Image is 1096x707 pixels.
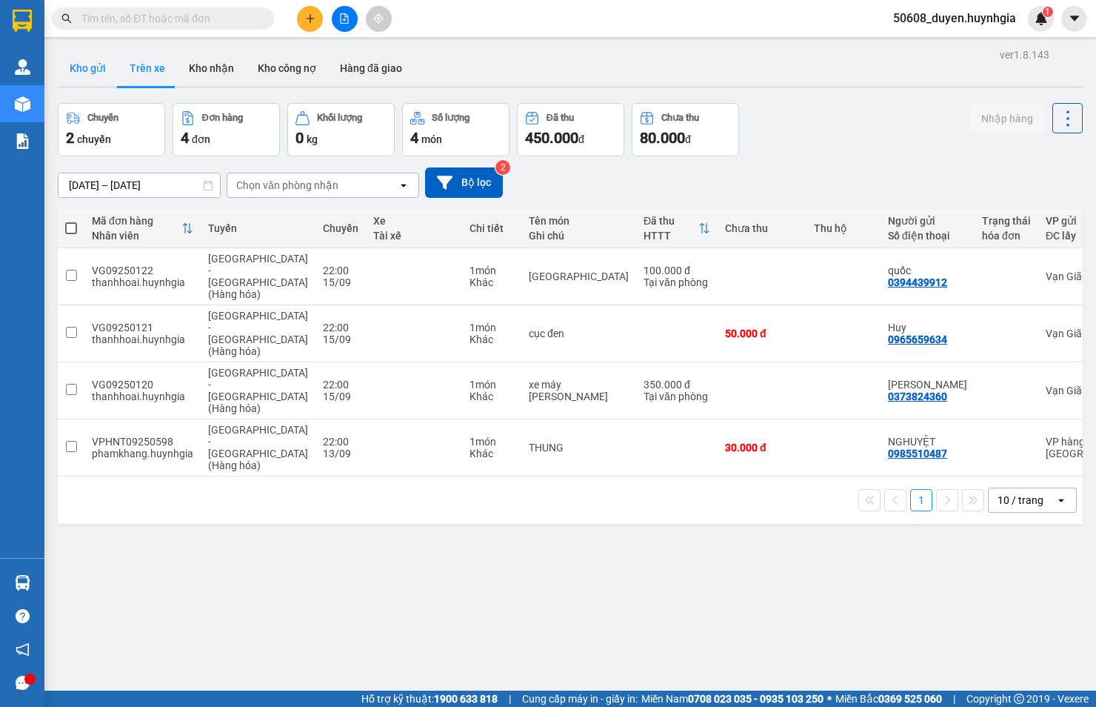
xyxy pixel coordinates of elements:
button: Kho nhận [177,50,246,86]
div: Khác [470,276,514,288]
button: Chưa thu80.000đ [632,103,739,156]
th: Toggle SortBy [636,209,718,248]
span: Gửi: [13,13,36,28]
div: Đơn hàng [202,113,243,123]
div: thanhhoai.huynhgia [92,276,193,288]
div: Chuyến [323,222,358,234]
button: Bộ lọc [425,167,503,198]
div: 10 / trang [998,493,1043,508]
span: [GEOGRAPHIC_DATA] - [GEOGRAPHIC_DATA] (Hàng hóa) [208,310,308,357]
div: THUNG [529,442,629,454]
div: [PERSON_NAME] [13,13,133,46]
div: Xe [373,215,455,227]
div: VG09250121 [92,322,193,333]
div: Tuyến [208,222,308,234]
div: ver 1.8.143 [1000,47,1049,63]
div: Tên món [529,215,629,227]
div: Mã đơn hàng [92,215,181,227]
img: logo-vxr [13,10,32,32]
span: Nhận: [143,13,178,28]
div: Đã thu [547,113,574,123]
div: 0985510487 [888,448,947,459]
button: Hàng đã giao [328,50,414,86]
div: 22:00 [323,322,358,333]
span: aim [373,13,384,24]
img: warehouse-icon [15,575,30,591]
sup: 1 [1043,7,1053,17]
div: 0394439912 [888,276,947,288]
div: 1 món [470,436,514,448]
span: chuyến [77,133,111,145]
span: 4 [181,129,189,147]
div: 30.000 đ [725,442,799,454]
div: 22:00 [323,379,358,391]
strong: 1900 633 818 [434,693,498,705]
div: Ghi chú [529,230,629,242]
div: 50.000 đ [725,328,799,339]
span: đơn [192,133,210,145]
div: 0965659634 [888,333,947,345]
div: ĐINH CHÍ THIỆN [888,379,967,391]
div: 1 món [470,379,514,391]
span: 80.000 [640,129,685,147]
div: Đã thu [644,215,698,227]
strong: 0708 023 035 - 0935 103 250 [688,693,823,705]
span: đ [685,133,691,145]
div: 0903345599 [143,64,261,84]
span: đ [578,133,584,145]
span: [GEOGRAPHIC_DATA] - [GEOGRAPHIC_DATA] (Hàng hóa) [208,367,308,414]
span: 50608_duyen.huynhgia [881,9,1028,27]
div: Khác [470,391,514,402]
img: warehouse-icon [15,59,30,75]
span: | [953,691,955,707]
div: Tài xế [373,230,455,242]
div: Chọn văn phòng nhận [236,178,338,193]
div: Tại văn phòng [644,276,710,288]
div: quốc [888,265,967,276]
svg: open [1055,494,1067,506]
div: 0378880468 [13,64,133,84]
div: 1 món [470,322,514,333]
span: [GEOGRAPHIC_DATA] - [GEOGRAPHIC_DATA] (Hàng hóa) [208,424,308,471]
div: 15/09 [323,276,358,288]
div: Chuyến [87,113,118,123]
div: phamkhang.huynhgia [92,448,193,459]
div: Nhân viên [92,230,181,242]
span: 450.000 [525,129,578,147]
div: Trạng thái [982,215,1031,227]
span: | [509,691,511,707]
div: Chi tiết [470,222,514,234]
div: Tại văn phòng [644,391,710,402]
div: CAMLAMONLINE [13,46,133,64]
div: 350.000 đ [644,379,710,391]
div: Người gửi [888,215,967,227]
button: Đã thu450.000đ [517,103,624,156]
div: Huy [888,322,967,333]
div: 1 món [470,265,514,276]
div: VÂN [143,46,261,64]
span: question-circle [16,609,30,623]
svg: open [398,179,410,191]
img: icon-new-feature [1035,12,1048,25]
span: kg [307,133,318,145]
span: caret-down [1068,12,1081,25]
span: 2 [66,129,74,147]
div: 15/09 [323,333,358,345]
button: file-add [332,6,358,32]
span: copyright [1014,694,1024,704]
img: solution-icon [15,133,30,149]
strong: 0369 525 060 [878,693,942,705]
input: Tìm tên, số ĐT hoặc mã đơn [81,10,256,27]
button: Kho gửi [58,50,118,86]
div: VG09250122 [92,265,193,276]
div: NGHUYỆT [888,436,967,448]
sup: 2 [495,160,510,175]
span: Hỗ trợ kỹ thuật: [361,691,498,707]
button: Kho công nợ [246,50,328,86]
div: 100.000 đ [644,265,710,276]
button: 1 [910,489,932,511]
div: thanhhoai.huynhgia [92,333,193,345]
div: Thu hộ [814,222,873,234]
span: Miền Bắc [835,691,942,707]
div: cục đen [529,328,629,339]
